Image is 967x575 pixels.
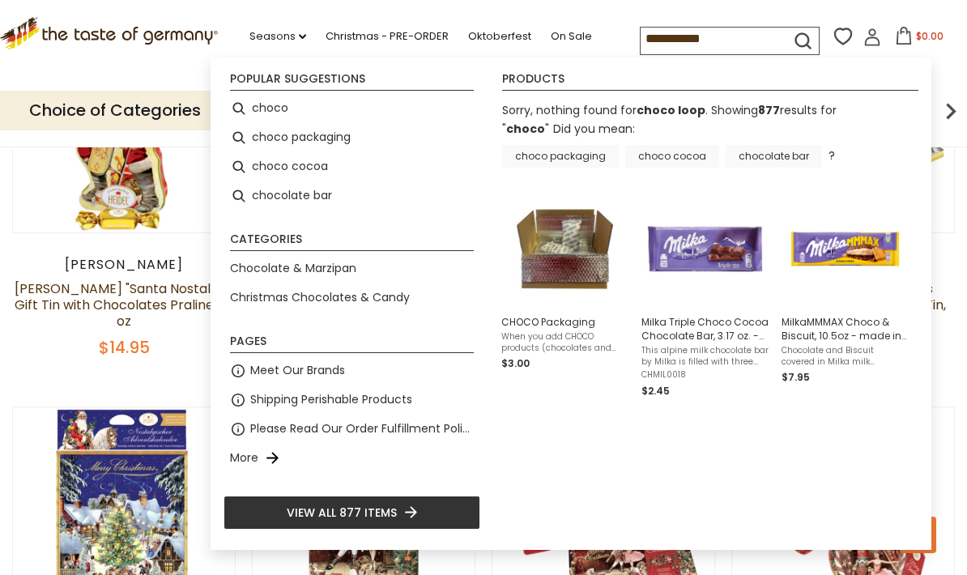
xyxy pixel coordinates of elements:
span: Chocolate and Biscuit covered in Milka milk chocolate. Milka chocolates originated in [GEOGRAPHIC... [782,345,909,368]
a: Meet Our Brands [250,361,345,380]
a: Seasons [249,28,306,45]
li: View all 877 items [224,496,480,530]
span: MilkaMMMAX Choco & Biscuit, 10.5oz - made in [GEOGRAPHIC_DATA] [782,315,909,343]
span: CHOCO Packaging [501,315,628,329]
a: [PERSON_NAME] "Santa Nostalgia" Gift Tin with Chocolates Pralines, 3 oz [15,279,233,330]
li: Shipping Perishable Products [224,385,480,415]
div: [PERSON_NAME] [12,257,236,273]
a: choco [506,121,545,137]
a: Chocolate & Marzipan [230,259,356,278]
span: $7.95 [782,370,810,384]
b: choco loop [637,102,705,118]
img: MilkaMMMAX Choco & Biscuit [786,190,904,308]
span: $2.45 [641,384,670,398]
li: MilkaMMMAX Choco & Biscuit, 10.5oz - made in Austria [775,184,915,406]
li: Products [502,73,918,91]
a: On Sale [551,28,592,45]
span: This alpine milk chocolate bar by Milka is filled with three different types of delicious chocola... [641,345,769,368]
a: Christmas Chocolates & Candy [230,288,410,307]
li: Categories [230,233,474,251]
span: Milka Triple Choco Cocoa Chocolate Bar, 3.17 oz. - made in [GEOGRAPHIC_DATA] [641,315,769,343]
div: Instant Search Results [211,57,931,550]
div: Did you mean: ? [502,121,835,164]
li: Meet Our Brands [224,356,480,385]
a: choco cocoa [625,145,719,168]
span: View all 877 items [287,504,397,522]
span: $0.00 [916,29,944,43]
li: CHOCO Packaging [495,184,635,406]
b: 877 [758,102,780,118]
a: chocolate bar [726,145,822,168]
span: $14.95 [99,336,150,359]
li: Please Read Our Order Fulfillment Policies [224,415,480,444]
li: choco cocoa [224,152,480,181]
a: Oktoberfest [468,28,531,45]
a: choco packaging [502,145,619,168]
a: MilkaMMMAX Choco & BiscuitMilkaMMMAX Choco & Biscuit, 10.5oz - made in [GEOGRAPHIC_DATA]Chocolate... [782,190,909,399]
li: chocolate bar [224,181,480,211]
li: Christmas Chocolates & Candy [224,283,480,313]
a: Milka Triple Choco Cocoa Chocolate Bar, 3.17 oz. - made in [GEOGRAPHIC_DATA]This alpine milk choc... [641,190,769,399]
span: When you add CHOCO products (chocolates and chocolate cookies) to your order, we will do our best... [501,331,628,354]
li: Popular suggestions [230,73,474,91]
li: choco packaging [224,123,480,152]
a: Christmas - PRE-ORDER [326,28,449,45]
li: Pages [230,335,474,353]
button: $0.00 [884,27,953,51]
li: Chocolate & Marzipan [224,254,480,283]
img: next arrow [935,95,967,127]
li: choco [224,94,480,123]
li: Milka Triple Choco Cocoa Chocolate Bar, 3.17 oz. - made in Germany [635,184,775,406]
a: CHOCO PackagingWhen you add CHOCO products (chocolates and chocolate cookies) to your order, we w... [501,190,628,399]
span: CHMIL0018 [641,369,769,381]
a: Shipping Perishable Products [250,390,412,409]
a: Please Read Our Order Fulfillment Policies [250,420,474,438]
span: $3.00 [501,356,530,370]
span: Sorry, nothing found for . [502,102,708,118]
li: More [224,444,480,473]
